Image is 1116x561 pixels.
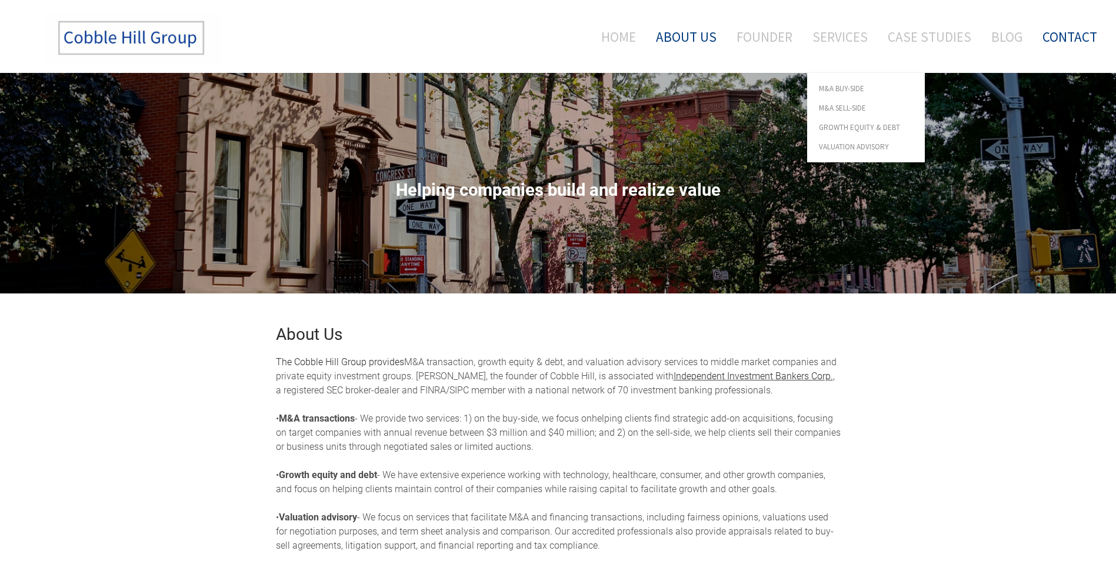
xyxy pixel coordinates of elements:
a: Valuation Advisory [807,137,925,156]
h2: About Us [276,326,841,343]
strong: Valuation advisory [279,512,357,523]
strong: M&A transactions [279,413,355,424]
a: Growth Equity & Debt [807,118,925,137]
a: M&A Sell-Side [807,98,925,118]
span: M&A Sell-Side [819,104,913,112]
span: Valuation Advisory [819,143,913,151]
a: Independent Investment Bankers Corp. [674,370,833,382]
a: Case Studies [879,12,980,61]
a: Home [584,12,645,61]
span: Helping companies build and realize value [396,180,721,200]
a: Founder [728,12,801,61]
a: Blog [982,12,1031,61]
font: The Cobble Hill Group provides [276,356,404,368]
a: Services [804,12,877,61]
span: M&A Buy-Side [819,85,913,92]
a: Contact [1034,12,1097,61]
img: The Cobble Hill Group LLC [45,12,221,64]
span: helping clients find strategic add-on acquisitions, focusing on target companies with annual reve... [276,413,841,452]
a: About Us [647,12,725,61]
strong: Growth equity and debt [279,469,377,480]
a: M&A Buy-Side [807,79,925,98]
span: Growth Equity & Debt [819,123,913,131]
div: M&A transaction, growth equity & debt, and valuation advisory services to middle market companies... [276,355,841,553]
